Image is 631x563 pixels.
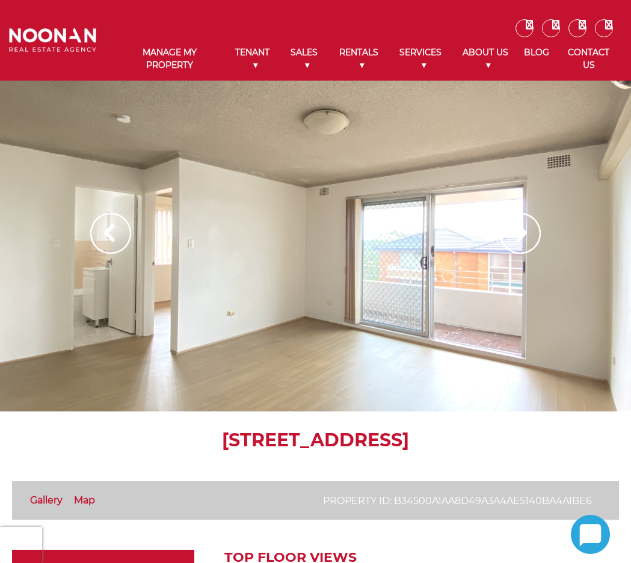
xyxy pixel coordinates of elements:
[224,37,280,81] a: Tenant
[30,494,63,506] a: Gallery
[389,37,452,81] a: Services
[74,494,95,506] a: Map
[500,213,541,254] img: Arrow slider
[555,37,622,81] a: Contact Us
[12,429,619,451] h1: [STREET_ADDRESS]
[90,213,131,254] img: Arrow slider
[328,37,389,81] a: Rentals
[518,37,555,68] a: Blog
[323,493,592,508] p: Property ID: b34500a1aa8d49a3a4ae5140ba4a1be6
[280,37,328,81] a: Sales
[114,37,224,81] a: Manage My Property
[452,37,518,81] a: About Us
[9,28,96,52] img: Noonan Real Estate Agency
